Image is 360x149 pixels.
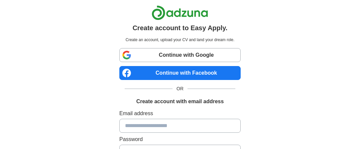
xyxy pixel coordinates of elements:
[121,37,239,43] p: Create an account, upload your CV and land your dream role.
[152,5,208,20] img: Adzuna logo
[119,110,241,117] label: Email address
[173,85,187,92] span: OR
[119,135,241,143] label: Password
[119,66,241,80] a: Continue with Facebook
[136,98,224,106] h1: Create account with email address
[119,48,241,62] a: Continue with Google
[133,23,228,33] h1: Create account to Easy Apply.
